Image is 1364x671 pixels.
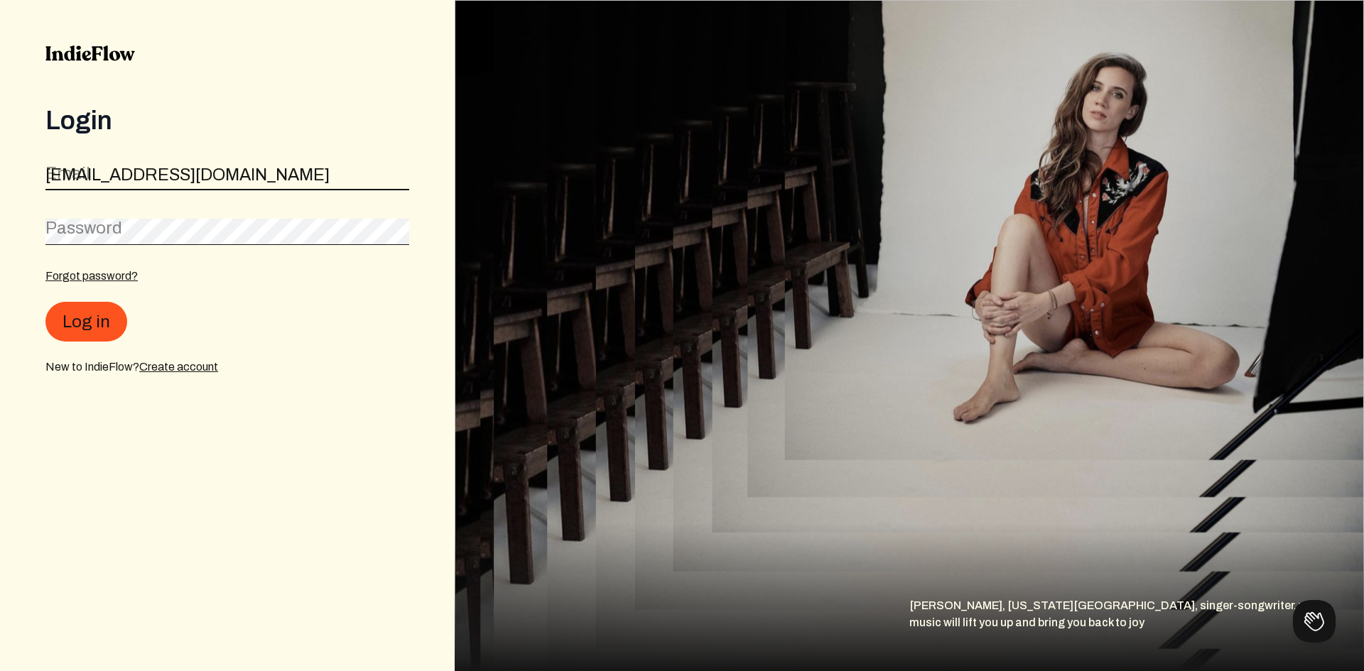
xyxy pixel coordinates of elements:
[45,270,138,282] a: Forgot password?
[45,302,127,342] button: Log in
[1293,600,1336,643] iframe: Toggle Customer Support
[139,361,218,373] a: Create account
[45,359,409,376] div: New to IndieFlow?
[45,45,135,61] img: indieflow-logo-black.svg
[45,217,122,239] label: Password
[45,107,409,135] div: Login
[909,597,1364,671] div: [PERSON_NAME], [US_STATE][GEOGRAPHIC_DATA], singer-songwriter, who's music will lift you up and b...
[45,162,90,185] label: Email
